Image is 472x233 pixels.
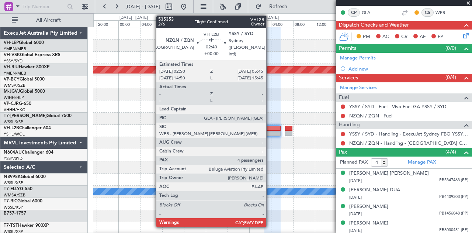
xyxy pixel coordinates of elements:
div: [PERSON_NAME] [PERSON_NAME] [349,170,429,177]
a: N604AUChallenger 604 [4,150,53,155]
span: T7-TST [4,223,18,228]
a: Manage Services [340,84,377,92]
a: VHHH/HKG [4,107,25,113]
span: VP-CJR [4,102,19,106]
span: (4/4) [445,148,456,156]
span: [DATE] [349,195,362,200]
a: YSSY / SYD - Handling - ExecuJet Sydney FBO YSSY / SYD [349,131,468,137]
span: N604AU [4,150,22,155]
div: 12:00 [184,20,206,27]
a: YSSY/SYD [4,156,22,161]
span: VH-LEP [4,41,19,45]
a: VH-LEPGlobal 6000 [4,41,44,45]
div: 08:00 [162,20,184,27]
a: N8998KGlobal 6000 [4,175,46,179]
div: [PERSON_NAME] [349,220,388,227]
div: 12:00 [315,20,337,27]
a: WIHH/HLP [4,95,24,100]
a: B757-1757 [4,211,26,216]
div: 16:00 [206,20,228,27]
a: NZQN / ZQN - Fuel [349,113,392,119]
span: PM [363,33,370,41]
a: T7-TSTHawker 900XP [4,223,49,228]
div: 08:00 [293,20,315,27]
a: Manage PAX [408,159,436,166]
a: M-JGVJGlobal 5000 [4,89,45,94]
div: 00:00 [249,20,271,27]
div: 04:00 [271,20,293,27]
span: PB4409303 (PP) [439,194,468,200]
a: WER [435,9,452,16]
span: [DATE] [349,178,362,184]
span: VH-RIU [4,65,19,69]
span: VH-L2B [4,126,19,130]
a: VH-VSKGlobal Express XRS [4,53,60,57]
a: Manage Permits [340,55,376,62]
span: Permits [339,44,356,53]
span: Services [339,74,358,82]
div: 20:00 [97,20,118,27]
span: T7-RIC [4,199,17,203]
div: [DATE] - [DATE] [119,15,148,21]
span: B757-1 [4,211,18,216]
span: M-JGVJ [4,89,20,94]
span: VH-VSK [4,53,20,57]
a: WMSA/SZB [4,83,25,88]
span: (0/0) [445,44,456,52]
span: Handling [339,121,360,129]
button: All Aircraft [8,14,80,26]
div: 04:00 [140,20,162,27]
span: CR [401,33,407,41]
span: N8998K [4,175,21,179]
span: Dispatch Checks and Weather [339,21,409,30]
a: YSSY/SYD [4,58,22,64]
span: Refresh [263,4,294,9]
a: YMEN/MEB [4,71,26,76]
a: T7-RICGlobal 6000 [4,199,42,203]
a: T7-ELLYG-550 [4,187,32,191]
span: AF [420,33,426,41]
div: [PERSON_NAME] DUA [349,186,400,194]
a: YSSY / SYD - Fuel - Viva Fuel GA YSSY / SYD [349,103,447,110]
label: Planned PAX [340,159,368,166]
span: T7-ELLY [4,187,20,191]
div: 00:00 [118,20,140,27]
span: PB5347463 (PP) [439,177,468,184]
span: All Aircraft [19,18,78,23]
span: AC [382,33,389,41]
div: 20:00 [228,20,249,27]
a: YSHL/WOL [4,131,25,137]
a: WMSA/SZB [4,192,25,198]
input: Trip Number [22,1,65,12]
div: [DATE] - [DATE] [250,15,279,21]
span: Fuel [339,93,349,102]
div: Add new [348,66,468,72]
span: (0/4) [445,73,456,81]
span: [DATE] - [DATE] [125,3,160,10]
a: NZQN / ZQN - Handling - [GEOGRAPHIC_DATA] Corporate Jet Services NZQN / ZQN [349,140,468,146]
div: CP [348,8,360,17]
span: FP [438,33,443,41]
a: VH-L2BChallenger 604 [4,126,51,130]
button: Refresh [252,1,296,13]
span: PB1456048 (PP) [439,210,468,217]
a: VP-BCYGlobal 5000 [4,77,45,82]
a: VP-CJRG-650 [4,102,31,106]
span: VP-BCY [4,77,20,82]
div: [PERSON_NAME] [349,203,388,210]
a: GLA [362,9,378,16]
span: [DATE] [349,211,362,217]
a: WSSL/XSP [4,205,23,210]
span: Pax [339,148,347,157]
span: T7-[PERSON_NAME] [4,114,46,118]
a: VH-RIUHawker 800XP [4,65,49,69]
div: CS [421,8,434,17]
a: T7-[PERSON_NAME]Global 7500 [4,114,72,118]
a: WSSL/XSP [4,119,23,125]
a: YMEN/MEB [4,46,26,52]
a: WSSL/XSP [4,180,23,186]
